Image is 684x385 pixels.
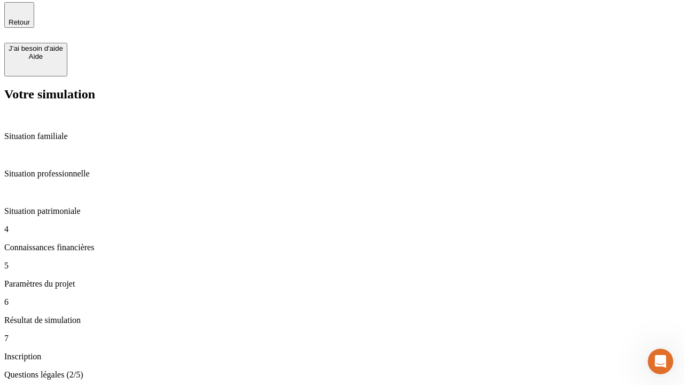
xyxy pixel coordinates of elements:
[4,352,680,361] p: Inscription
[4,87,680,102] h2: Votre simulation
[648,349,673,374] iframe: Intercom live chat
[4,169,680,179] p: Situation professionnelle
[4,43,67,76] button: J’ai besoin d'aideAide
[4,2,34,28] button: Retour
[9,18,30,26] span: Retour
[4,370,680,380] p: Questions légales (2/5)
[4,297,680,307] p: 6
[4,206,680,216] p: Situation patrimoniale
[4,243,680,252] p: Connaissances financières
[9,52,63,60] div: Aide
[4,279,680,289] p: Paramètres du projet
[4,225,680,234] p: 4
[4,132,680,141] p: Situation familiale
[9,44,63,52] div: J’ai besoin d'aide
[4,334,680,343] p: 7
[4,261,680,271] p: 5
[4,315,680,325] p: Résultat de simulation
